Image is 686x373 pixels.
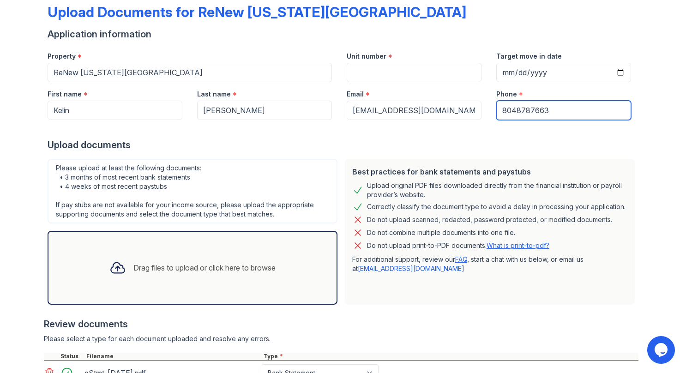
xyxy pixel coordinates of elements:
[496,90,517,99] label: Phone
[455,255,467,263] a: FAQ
[48,159,337,223] div: Please upload at least the following documents: • 3 months of most recent bank statements • 4 wee...
[44,334,638,343] div: Please select a type for each document uploaded and resolve any errors.
[367,227,515,238] div: Do not combine multiple documents into one file.
[347,52,386,61] label: Unit number
[133,262,276,273] div: Drag files to upload or click here to browse
[48,90,82,99] label: First name
[647,336,677,364] iframe: chat widget
[367,241,549,250] p: Do not upload print-to-PDF documents.
[367,201,626,212] div: Correctly classify the document type to avoid a delay in processing your application.
[197,90,231,99] label: Last name
[48,52,76,61] label: Property
[352,255,627,273] p: For additional support, review our , start a chat with us below, or email us at
[84,353,262,360] div: Filename
[347,90,364,99] label: Email
[487,241,549,249] a: What is print-to-pdf?
[358,265,464,272] a: [EMAIL_ADDRESS][DOMAIN_NAME]
[44,318,638,331] div: Review documents
[496,52,562,61] label: Target move in date
[352,166,627,177] div: Best practices for bank statements and paystubs
[367,214,612,225] div: Do not upload scanned, redacted, password protected, or modified documents.
[262,353,638,360] div: Type
[48,138,638,151] div: Upload documents
[48,4,466,20] div: Upload Documents for ReNew [US_STATE][GEOGRAPHIC_DATA]
[367,181,627,199] div: Upload original PDF files downloaded directly from the financial institution or payroll provider’...
[59,353,84,360] div: Status
[48,28,638,41] div: Application information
